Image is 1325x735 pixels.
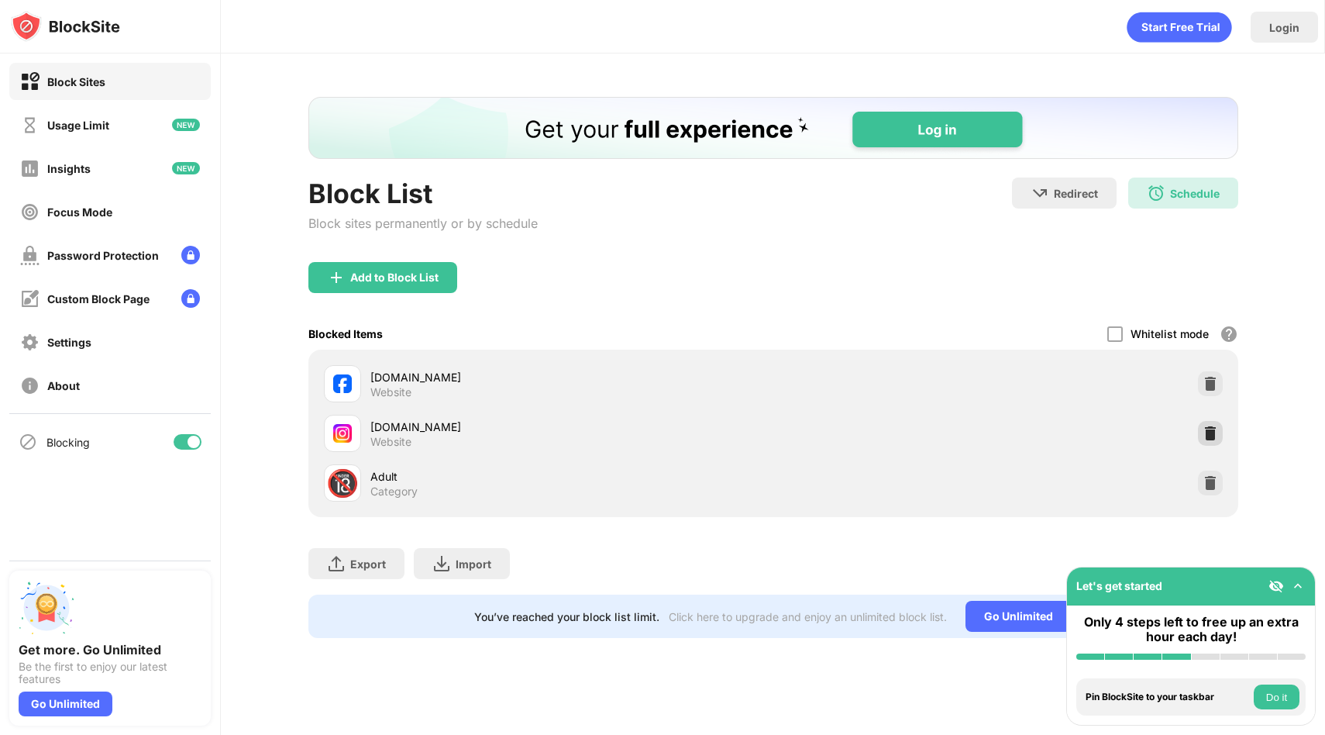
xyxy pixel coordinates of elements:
[19,580,74,636] img: push-unlimited.svg
[20,333,40,352] img: settings-off.svg
[46,436,90,449] div: Blocking
[474,610,659,623] div: You’ve reached your block list limit.
[1290,578,1306,594] img: omni-setup-toggle.svg
[333,374,352,393] img: favicons
[350,271,439,284] div: Add to Block List
[669,610,947,623] div: Click here to upgrade and enjoy an unlimited block list.
[1170,187,1220,200] div: Schedule
[370,485,418,499] div: Category
[308,327,383,340] div: Blocked Items
[370,435,411,449] div: Website
[1131,327,1209,340] div: Whitelist mode
[308,178,538,209] div: Block List
[20,72,40,91] img: block-on.svg
[20,116,40,135] img: time-usage-off.svg
[20,159,40,178] img: insights-off.svg
[1269,21,1299,34] div: Login
[326,468,359,499] div: 🔞
[370,468,773,485] div: Adult
[1054,187,1098,200] div: Redirect
[181,289,200,308] img: lock-menu.svg
[1076,579,1162,592] div: Let's get started
[965,601,1072,632] div: Go Unlimited
[456,557,491,571] div: Import
[350,557,386,571] div: Export
[47,119,109,132] div: Usage Limit
[1086,692,1250,702] div: Pin BlockSite to your taskbar
[333,424,352,443] img: favicons
[47,205,112,219] div: Focus Mode
[19,433,37,451] img: blocking-icon.svg
[370,369,773,385] div: [DOMAIN_NAME]
[1254,685,1299,709] button: Do it
[47,162,91,175] div: Insights
[370,385,411,399] div: Website
[47,379,80,392] div: About
[47,75,105,88] div: Block Sites
[20,376,40,395] img: about-off.svg
[11,11,120,42] img: logo-blocksite.svg
[370,419,773,435] div: [DOMAIN_NAME]
[1127,12,1232,43] div: animation
[172,119,200,131] img: new-icon.svg
[308,216,538,231] div: Block sites permanently or by schedule
[181,246,200,264] img: lock-menu.svg
[20,289,40,309] img: customize-block-page-off.svg
[47,292,150,305] div: Custom Block Page
[20,246,40,265] img: password-protection-off.svg
[47,249,159,262] div: Password Protection
[19,692,112,716] div: Go Unlimited
[19,661,201,685] div: Be the first to enjoy our latest features
[47,336,91,349] div: Settings
[20,202,40,222] img: focus-off.svg
[1268,578,1284,594] img: eye-not-visible.svg
[1076,615,1306,644] div: Only 4 steps left to free up an extra hour each day!
[172,162,200,174] img: new-icon.svg
[308,97,1238,159] iframe: Banner
[19,642,201,657] div: Get more. Go Unlimited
